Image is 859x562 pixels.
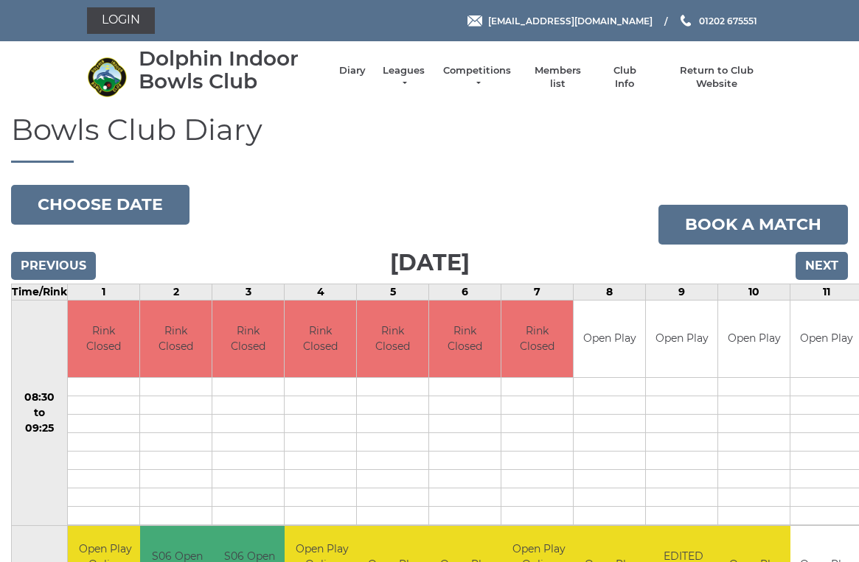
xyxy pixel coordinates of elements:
td: 8 [574,284,646,300]
input: Next [796,252,848,280]
td: Open Play [646,301,717,378]
a: Email [EMAIL_ADDRESS][DOMAIN_NAME] [467,14,653,28]
td: Rink Closed [501,301,573,378]
span: [EMAIL_ADDRESS][DOMAIN_NAME] [488,15,653,26]
td: 2 [140,284,212,300]
a: Diary [339,64,366,77]
td: 7 [501,284,574,300]
button: Choose date [11,185,189,225]
td: Open Play [574,301,645,378]
td: 4 [285,284,357,300]
td: 5 [357,284,429,300]
div: Dolphin Indoor Bowls Club [139,47,324,93]
a: Members list [527,64,588,91]
td: Time/Rink [12,284,68,300]
a: Phone us 01202 675551 [678,14,757,28]
h1: Bowls Club Diary [11,113,848,163]
a: Club Info [603,64,646,91]
td: Open Play [718,301,790,378]
img: Email [467,15,482,27]
td: Rink Closed [68,301,139,378]
a: Return to Club Website [661,64,772,91]
td: Rink Closed [357,301,428,378]
img: Phone us [681,15,691,27]
td: 9 [646,284,718,300]
img: Dolphin Indoor Bowls Club [87,57,128,97]
a: Competitions [442,64,512,91]
a: Leagues [380,64,427,91]
td: Rink Closed [212,301,284,378]
td: 08:30 to 09:25 [12,300,68,526]
a: Login [87,7,155,34]
td: Rink Closed [140,301,212,378]
span: 01202 675551 [699,15,757,26]
td: 1 [68,284,140,300]
td: 10 [718,284,790,300]
td: 3 [212,284,285,300]
td: Rink Closed [429,301,501,378]
td: 6 [429,284,501,300]
input: Previous [11,252,96,280]
a: Book a match [658,205,848,245]
td: Rink Closed [285,301,356,378]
